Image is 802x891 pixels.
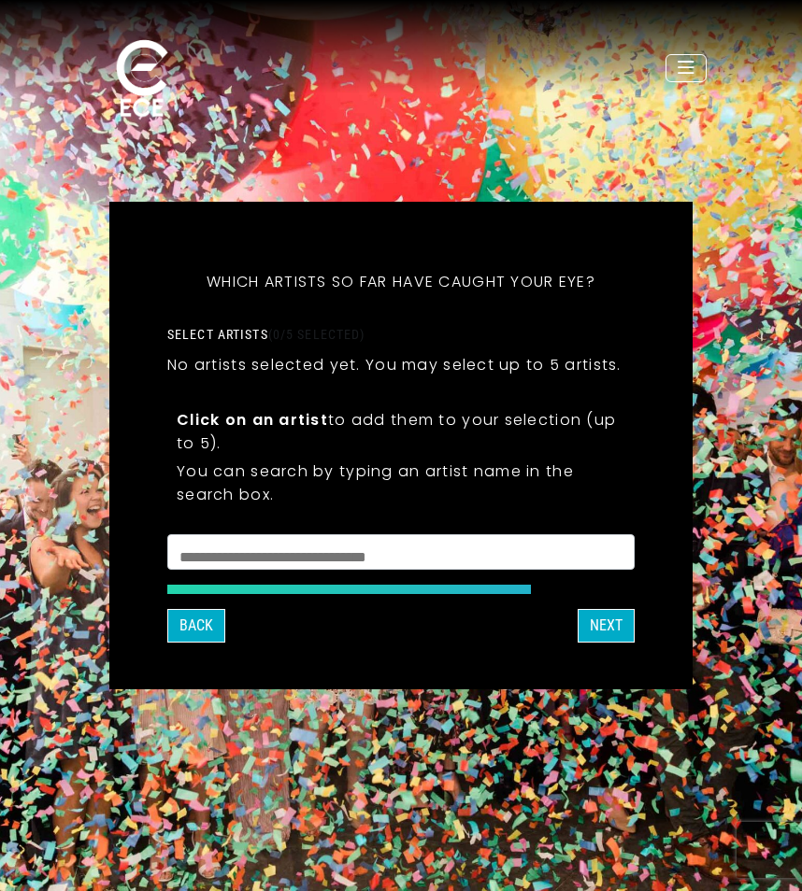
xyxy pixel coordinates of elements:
[177,409,328,431] strong: Click on an artist
[666,54,707,82] button: Toggle navigation
[95,35,189,125] img: ece_new_logo_whitev2-1.png
[177,408,625,455] p: to add them to your selection (up to 5).
[167,248,635,316] h5: Which artists so far have caught your eye?
[167,326,365,343] label: Select artists
[179,546,623,563] textarea: Search
[167,609,225,643] button: Back
[177,460,625,506] p: You can search by typing an artist name in the search box.
[578,609,635,643] button: Next
[268,327,365,342] span: (0/5 selected)
[167,353,622,376] p: No artists selected yet. You may select up to 5 artists.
